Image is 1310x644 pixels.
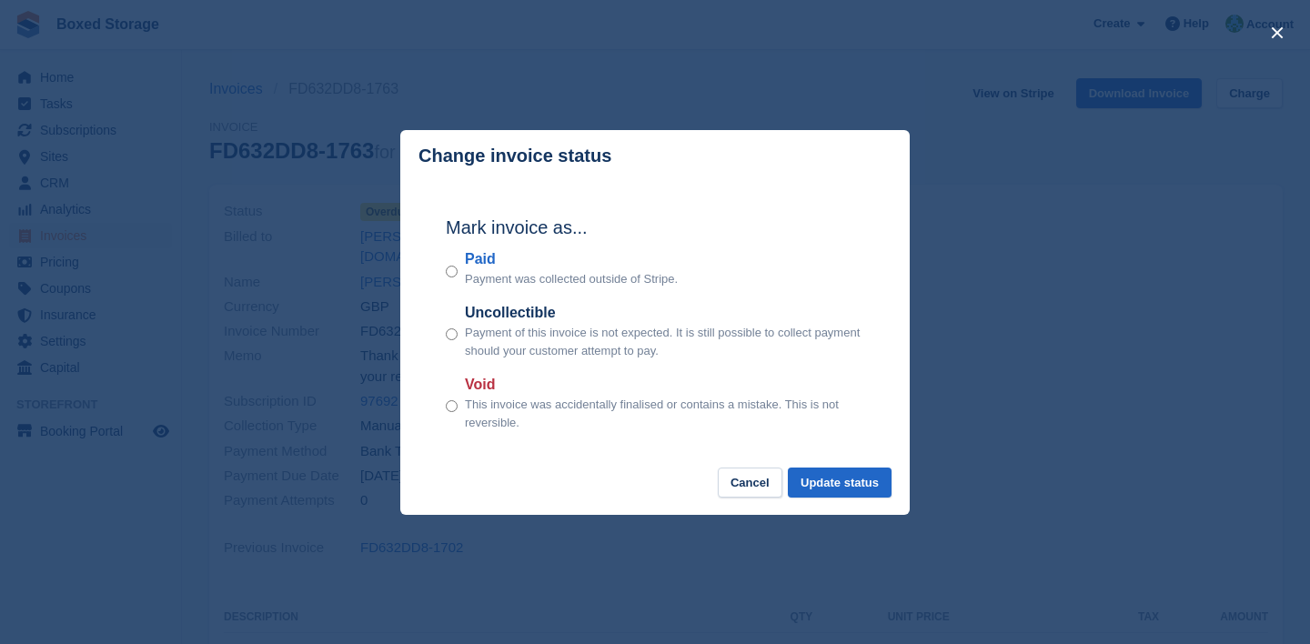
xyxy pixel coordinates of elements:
[465,270,678,288] p: Payment was collected outside of Stripe.
[465,324,864,359] p: Payment of this invoice is not expected. It is still possible to collect payment should your cust...
[1263,18,1292,47] button: close
[465,248,678,270] label: Paid
[788,468,892,498] button: Update status
[465,302,864,324] label: Uncollectible
[718,468,782,498] button: Cancel
[465,396,864,431] p: This invoice was accidentally finalised or contains a mistake. This is not reversible.
[418,146,611,166] p: Change invoice status
[446,214,864,241] h2: Mark invoice as...
[465,374,864,396] label: Void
